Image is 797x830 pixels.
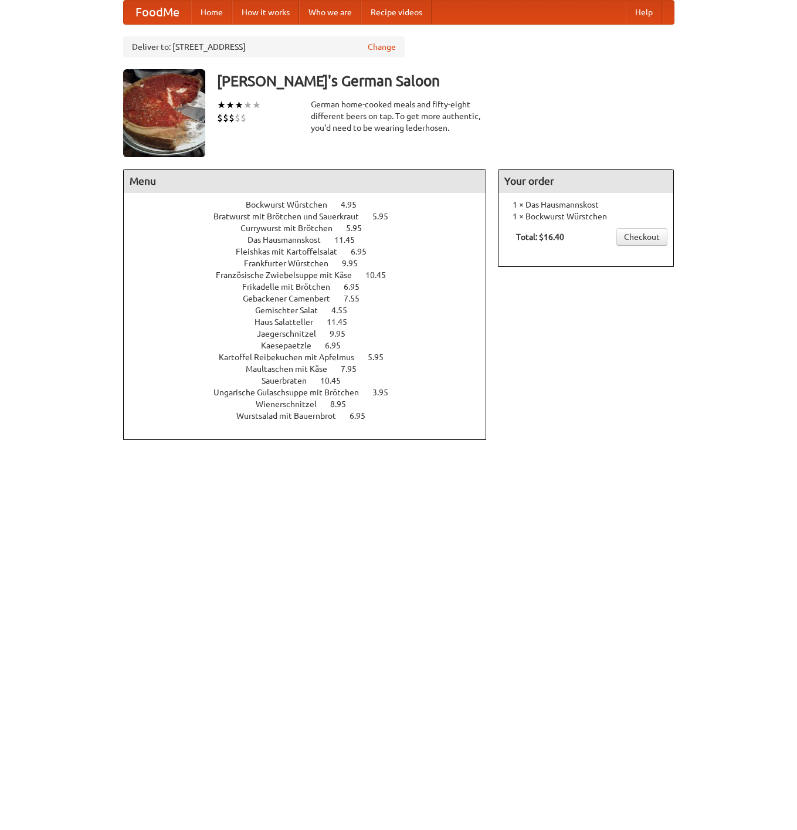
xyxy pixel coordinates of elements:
li: ★ [252,99,261,111]
a: Das Hausmannskost 11.45 [247,235,377,245]
a: Home [191,1,232,24]
span: Das Hausmannskost [247,235,333,245]
span: Gebackener Camenbert [243,294,342,303]
span: Currywurst mit Brötchen [240,223,344,233]
a: Gemischter Salat 4.55 [255,306,369,315]
a: Change [368,41,396,53]
span: 10.45 [320,376,352,385]
a: Wurstsalad mit Bauernbrot 6.95 [236,411,387,421]
span: Ungarische Gulaschsuppe mit Brötchen [213,388,371,397]
a: Kaesepaetzle 6.95 [261,341,362,350]
a: Ungarische Gulaschsuppe mit Brötchen 3.95 [213,388,410,397]
a: Recipe videos [361,1,432,24]
li: $ [217,111,223,124]
a: Maultaschen mit Käse 7.95 [246,364,378,374]
span: Sauerbraten [262,376,318,385]
span: 10.45 [365,270,398,280]
a: Fleishkas mit Kartoffelsalat 6.95 [236,247,388,256]
li: $ [240,111,246,124]
span: Kaesepaetzle [261,341,323,350]
span: 11.45 [334,235,367,245]
li: $ [235,111,240,124]
li: 1 × Das Hausmannskost [504,199,667,211]
span: 6.95 [344,282,371,292]
span: 9.95 [330,329,357,338]
span: 9.95 [342,259,369,268]
span: 4.95 [341,200,368,209]
span: 7.95 [341,364,368,374]
span: 6.95 [325,341,352,350]
span: 3.95 [372,388,400,397]
a: Bratwurst mit Brötchen und Sauerkraut 5.95 [213,212,410,221]
span: 8.95 [330,399,358,409]
li: ★ [217,99,226,111]
div: German home-cooked meals and fifty-eight different beers on tap. To get more authentic, you'd nee... [311,99,487,134]
span: Wienerschnitzel [256,399,328,409]
li: $ [229,111,235,124]
span: Bratwurst mit Brötchen und Sauerkraut [213,212,371,221]
a: Gebackener Camenbert 7.55 [243,294,381,303]
a: Bockwurst Würstchen 4.95 [246,200,378,209]
img: angular.jpg [123,69,205,157]
span: Maultaschen mit Käse [246,364,339,374]
li: ★ [243,99,252,111]
li: $ [223,111,229,124]
a: Currywurst mit Brötchen 5.95 [240,223,384,233]
a: Haus Salatteller 11.45 [255,317,369,327]
span: 6.95 [351,247,378,256]
li: ★ [226,99,235,111]
a: Frankfurter Würstchen 9.95 [244,259,379,268]
span: 5.95 [372,212,400,221]
span: 5.95 [368,353,395,362]
a: Jaegerschnitzel 9.95 [257,329,367,338]
a: FoodMe [124,1,191,24]
span: Bockwurst Würstchen [246,200,339,209]
a: Frikadelle mit Brötchen 6.95 [242,282,381,292]
span: Jaegerschnitzel [257,329,328,338]
a: Help [626,1,662,24]
span: 11.45 [327,317,359,327]
span: 7.55 [344,294,371,303]
b: Total: $16.40 [516,232,564,242]
a: Französische Zwiebelsuppe mit Käse 10.45 [216,270,408,280]
h4: Your order [498,170,673,193]
a: How it works [232,1,299,24]
h4: Menu [124,170,486,193]
span: Gemischter Salat [255,306,330,315]
span: Frankfurter Würstchen [244,259,340,268]
h3: [PERSON_NAME]'s German Saloon [217,69,674,93]
a: Who we are [299,1,361,24]
span: 6.95 [350,411,377,421]
a: Sauerbraten 10.45 [262,376,362,385]
span: 4.55 [331,306,359,315]
a: Kartoffel Reibekuchen mit Apfelmus 5.95 [219,353,405,362]
span: Kartoffel Reibekuchen mit Apfelmus [219,353,366,362]
span: Fleishkas mit Kartoffelsalat [236,247,349,256]
a: Wienerschnitzel 8.95 [256,399,368,409]
li: ★ [235,99,243,111]
div: Deliver to: [STREET_ADDRESS] [123,36,405,57]
span: Haus Salatteller [255,317,325,327]
a: Checkout [616,228,667,246]
li: 1 × Bockwurst Würstchen [504,211,667,222]
span: Frikadelle mit Brötchen [242,282,342,292]
span: Französische Zwiebelsuppe mit Käse [216,270,364,280]
span: Wurstsalad mit Bauernbrot [236,411,348,421]
span: 5.95 [346,223,374,233]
